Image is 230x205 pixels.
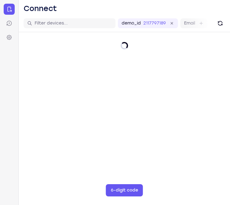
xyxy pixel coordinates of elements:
input: Filter devices... [35,20,112,26]
a: Connect [4,4,15,15]
label: demo_id [122,20,141,26]
button: Refresh [215,18,225,28]
h1: Connect [24,4,57,13]
a: Sessions [4,18,15,29]
button: 6-digit code [106,184,143,196]
a: Settings [4,32,15,43]
label: Email [184,20,195,26]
